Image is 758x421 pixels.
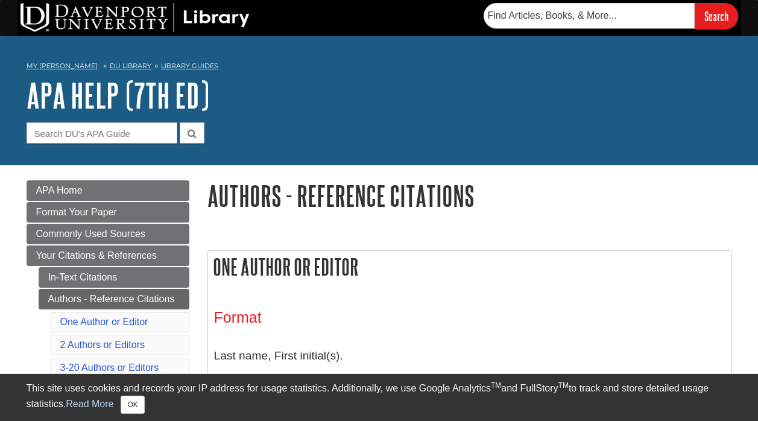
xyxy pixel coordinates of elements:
[558,381,569,390] sup: TM
[66,399,113,409] a: Read More
[695,3,738,29] input: Search
[36,250,157,261] span: Your Citations & References
[484,3,738,29] form: Searches DU Library's articles, books, and more
[27,180,189,201] a: APA Home
[207,180,732,211] h1: Authors - Reference Citations
[214,338,725,373] p: Last name, First initial(s).
[208,251,731,283] h2: One Author or Editor
[39,289,189,309] a: Authors - Reference Citations
[27,77,209,114] a: APA Help (7th Ed)
[110,62,151,70] a: DU Library
[27,224,189,244] a: Commonly Used Sources
[214,309,725,326] h3: Format
[121,396,144,414] button: Close
[21,3,250,32] img: DU Library
[27,245,189,266] a: Your Citations & References
[39,267,189,288] a: In-Text Citations
[491,381,501,390] sup: TM
[36,207,117,217] span: Format Your Paper
[27,61,98,71] a: My [PERSON_NAME]
[36,229,145,239] span: Commonly Used Sources
[36,185,83,195] span: APA Home
[27,381,732,414] div: This site uses cookies and records your IP address for usage statistics. Additionally, we use Goo...
[161,62,218,70] a: Library Guides
[27,58,732,77] nav: breadcrumb
[60,317,148,327] a: One Author or Editor
[60,340,145,350] a: 2 Authors or Editors
[484,3,695,28] input: Find Articles, Books, & More...
[60,362,159,373] a: 3-20 Authors or Editors
[27,202,189,223] a: Format Your Paper
[27,122,177,144] input: Search DU's APA Guide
